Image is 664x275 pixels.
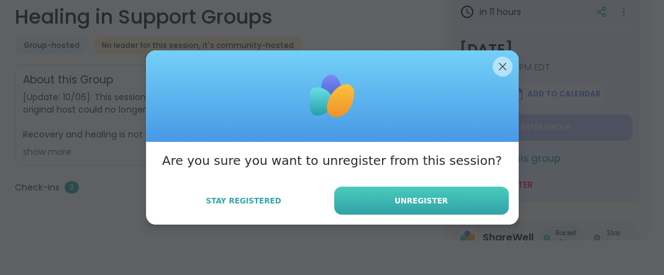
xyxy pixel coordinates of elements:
span: Stay Registered [206,195,281,207]
h3: Are you sure you want to unregister from this session? [162,152,502,169]
button: Unregister [334,187,509,215]
button: Stay Registered [156,188,332,214]
img: ShareWell Logomark [301,65,363,128]
span: Unregister [394,195,448,207]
